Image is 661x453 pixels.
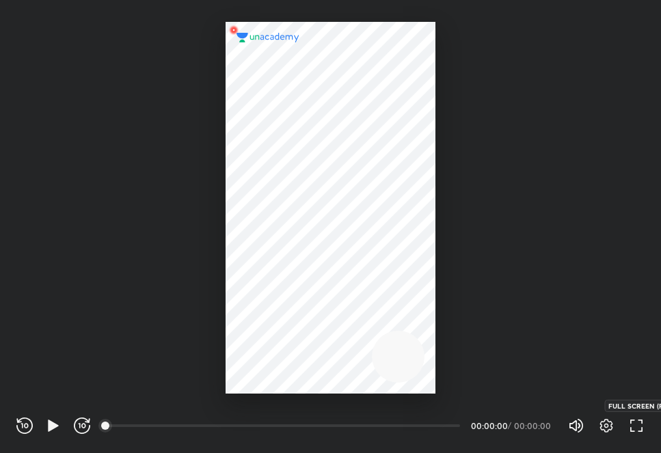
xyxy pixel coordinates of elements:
[471,422,505,430] div: 00:00:00
[508,422,511,430] div: /
[237,33,299,42] img: logo.2a7e12a2.svg
[514,422,552,430] div: 00:00:00
[226,22,242,38] img: wMgqJGBwKWe8AAAAABJRU5ErkJggg==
